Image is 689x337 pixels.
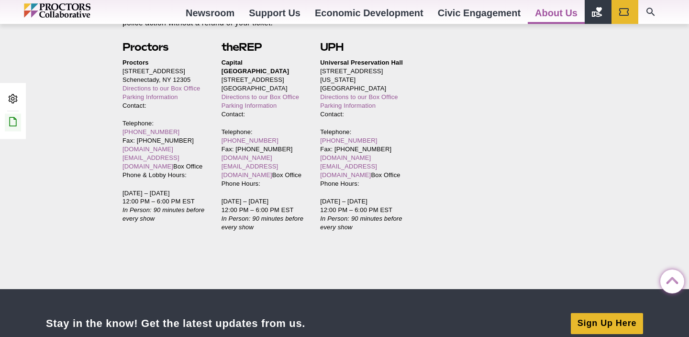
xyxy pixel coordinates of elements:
[320,128,404,188] p: Telephone: Fax: [PHONE_NUMBER] Box Office Phone Hours:
[222,163,278,179] a: [EMAIL_ADDRESS][DOMAIN_NAME]
[5,91,21,109] a: Admin Area
[320,59,403,66] strong: Universal Preservation Hall
[222,102,277,109] a: Parking Information
[122,93,178,101] a: Parking Information
[222,58,305,119] p: [STREET_ADDRESS] [GEOGRAPHIC_DATA] Contact:
[122,189,206,224] p: [DATE] – [DATE] 12:00 PM – 6:00 PM EST
[320,215,402,231] em: In Person: 90 minutes before every show
[5,114,21,132] a: Edit this Post/Page
[122,58,206,110] p: [STREET_ADDRESS] Schenectady, NY 12305 Contact:
[320,40,404,55] h2: UPH
[222,137,278,144] a: [PHONE_NUMBER]
[46,317,305,330] div: Stay in the know! Get the latest updates from us.
[222,128,305,188] p: Telephone: Fax: [PHONE_NUMBER] Box Office Phone Hours:
[320,154,371,161] a: [DOMAIN_NAME]
[122,128,179,135] a: [PHONE_NUMBER]
[222,215,303,231] em: In Person: 90 minutes before every show
[122,40,206,55] h2: Proctors
[320,93,398,101] a: Directions to our Box Office
[320,137,377,144] a: [PHONE_NUMBER]
[24,3,132,18] img: Proctors logo
[571,313,643,334] a: Sign Up Here
[122,206,204,222] em: In Person: 90 minutes before every show
[122,85,200,92] a: Directions to our Box Office
[222,59,289,75] strong: Capital [GEOGRAPHIC_DATA]
[222,197,305,232] p: [DATE] – [DATE] 12:00 PM – 6:00 PM EST
[320,197,404,232] p: [DATE] – [DATE] 12:00 PM – 6:00 PM EST
[222,40,305,55] h2: theREP
[320,58,404,119] p: [STREET_ADDRESS][US_STATE] [GEOGRAPHIC_DATA] Contact:
[122,59,149,66] strong: Proctors
[320,163,377,179] a: [EMAIL_ADDRESS][DOMAIN_NAME]
[320,102,376,109] a: Parking Information
[660,270,679,289] a: Back to Top
[222,93,299,101] a: Directions to our Box Office
[122,146,173,153] a: [DOMAIN_NAME]
[122,119,206,180] p: Telephone: Fax: [PHONE_NUMBER] Box Office Phone & Lobby Hours:
[122,154,179,170] a: [EMAIL_ADDRESS][DOMAIN_NAME]
[222,154,272,161] a: [DOMAIN_NAME]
